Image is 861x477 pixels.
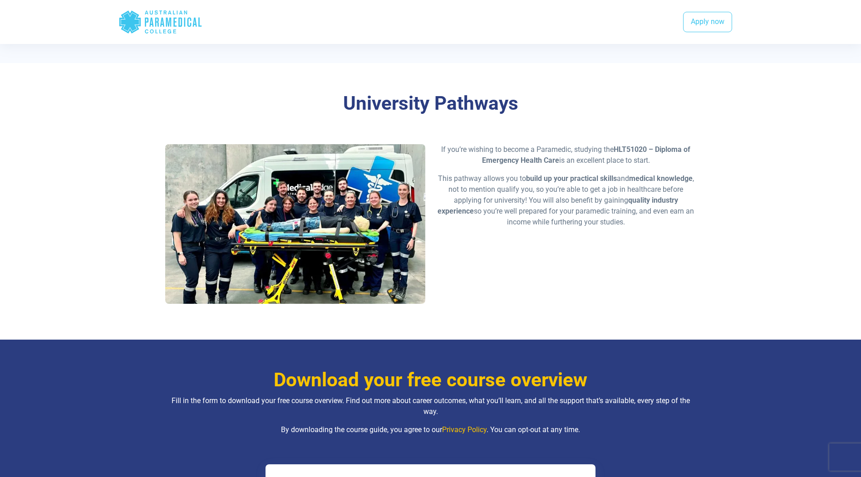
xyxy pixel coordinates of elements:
strong: medical knowledge [629,174,693,183]
p: By downloading the course guide, you agree to our . You can opt-out at any time. [165,424,696,435]
strong: quality industry experience [438,196,678,215]
h3: Download your free course overview [165,369,696,392]
p: This pathway allows you to and , not to mention qualify you, so you’re able to get a job in healt... [436,173,696,228]
div: Australian Paramedical College [118,7,202,37]
p: If you’re wishing to become a Paramedic, studying the is an excellent place to start. [436,144,696,166]
a: Privacy Policy [442,425,487,434]
h3: University Pathways [165,92,696,115]
p: Fill in the form to download your free course overview. Find out more about career outcomes, what... [165,395,696,417]
strong: HLT51020 – Diploma of Emergency Health Care [482,145,691,165]
strong: build up your practical skills [526,174,617,183]
a: Apply now [683,12,732,33]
